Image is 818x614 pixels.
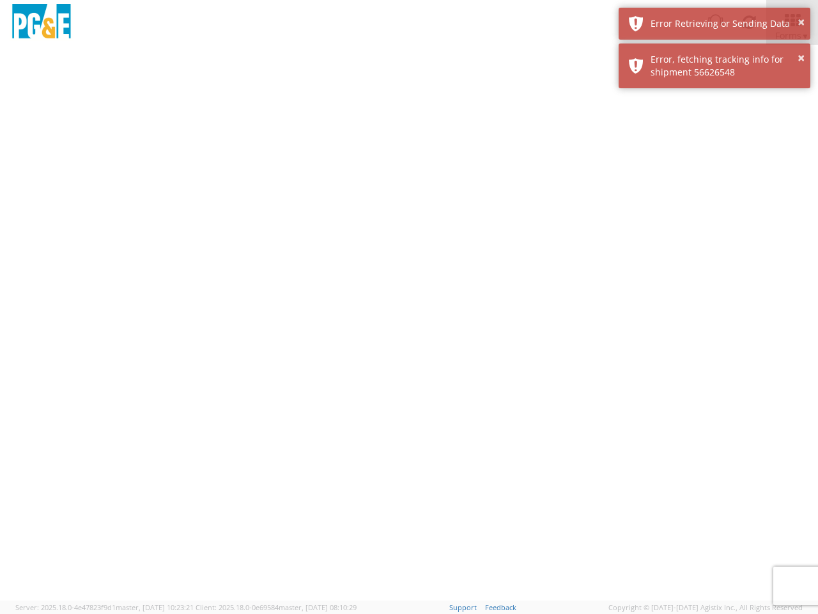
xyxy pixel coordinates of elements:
[651,17,801,30] div: Error Retrieving or Sending Data
[196,602,357,612] span: Client: 2025.18.0-0e69584
[651,53,801,79] div: Error, fetching tracking info for shipment 56626548
[116,602,194,612] span: master, [DATE] 10:23:21
[798,13,805,32] button: ×
[608,602,803,613] span: Copyright © [DATE]-[DATE] Agistix Inc., All Rights Reserved
[10,4,73,42] img: pge-logo-06675f144f4cfa6a6814.png
[449,602,477,612] a: Support
[279,602,357,612] span: master, [DATE] 08:10:29
[15,602,194,612] span: Server: 2025.18.0-4e47823f9d1
[485,602,516,612] a: Feedback
[798,49,805,68] button: ×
